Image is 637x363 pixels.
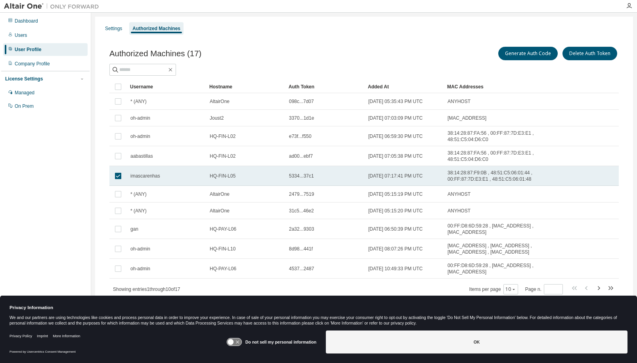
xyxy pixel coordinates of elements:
[210,133,235,139] span: HQ-FIN-L02
[368,173,423,179] span: [DATE] 07:17:41 PM UTC
[209,80,282,93] div: Hostname
[105,25,122,32] div: Settings
[368,115,423,121] span: [DATE] 07:03:09 PM UTC
[368,133,423,139] span: [DATE] 06:59:30 PM UTC
[210,191,230,197] span: AltairOne
[289,115,314,121] span: 3370...1d1e
[15,61,50,67] div: Company Profile
[130,98,147,105] span: * (ANY)
[469,284,518,294] span: Items per page
[368,208,423,214] span: [DATE] 05:15:20 PM UTC
[130,191,147,197] span: * (ANY)
[289,153,313,159] span: ad00...ebf7
[130,208,147,214] span: * (ANY)
[5,76,43,82] div: License Settings
[130,115,150,121] span: oh-admin
[368,246,423,252] span: [DATE] 08:07:26 PM UTC
[130,133,150,139] span: oh-admin
[210,153,235,159] span: HQ-FIN-L02
[210,246,235,252] span: HQ-FIN-L10
[289,226,314,232] span: 2a32...9303
[448,262,535,275] span: 00:FF:D8:6D:59:28 , [MAC_ADDRESS] , [MAC_ADDRESS]
[448,208,471,214] span: ANYHOST
[15,90,34,96] div: Managed
[448,191,471,197] span: ANYHOST
[368,80,441,93] div: Added At
[15,32,27,38] div: Users
[289,208,314,214] span: 31c5...46e2
[130,80,203,93] div: Username
[448,115,486,121] span: [MAC_ADDRESS]
[289,80,362,93] div: Auth Token
[130,246,150,252] span: oh-admin
[210,98,230,105] span: AltairOne
[210,173,235,179] span: HQ-FIN-L05
[498,47,558,60] button: Generate Auth Code
[368,226,423,232] span: [DATE] 06:50:39 PM UTC
[4,2,103,10] img: Altair One
[15,18,38,24] div: Dashboard
[447,80,536,93] div: MAC Addresses
[132,25,180,32] div: Authorized Machines
[109,49,201,58] span: Authorized Machines (17)
[448,130,535,143] span: 38:14:28:87:FA:56 , 00:FF:87:7D:E3:E1 , 48:51:C5:04:D6:C0
[113,287,180,292] span: Showing entries 1 through 10 of 17
[289,173,314,179] span: 5334...37c1
[448,150,535,162] span: 38:14:28:87:FA:56 , 00:FF:87:7D:E3:E1 , 48:51:C5:04:D6:C0
[525,284,563,294] span: Page n.
[368,191,423,197] span: [DATE] 05:15:19 PM UTC
[130,226,138,232] span: gan
[448,98,471,105] span: ANYHOST
[289,191,314,197] span: 2479...7519
[448,243,535,255] span: [MAC_ADDRESS] , [MAC_ADDRESS] , [MAC_ADDRESS] , [MAC_ADDRESS]
[210,115,224,121] span: Joust2
[130,173,160,179] span: imascarenhas
[210,266,236,272] span: HQ-PAY-L06
[210,208,230,214] span: AltairOne
[448,223,535,235] span: 00:FF:D8:6D:59:28 , [MAC_ADDRESS] , [MAC_ADDRESS]
[289,266,314,272] span: 4537...2487
[15,46,41,53] div: User Profile
[130,266,150,272] span: oh-admin
[15,103,34,109] div: On Prem
[130,153,153,159] span: aabastillas
[368,153,423,159] span: [DATE] 07:05:38 PM UTC
[289,98,314,105] span: 098c...7d07
[289,246,313,252] span: 8d98...441f
[368,98,423,105] span: [DATE] 05:35:43 PM UTC
[562,47,617,60] button: Delete Auth Token
[368,266,423,272] span: [DATE] 10:49:33 PM UTC
[448,170,535,182] span: 38:14:28:87:F9:0B , 48:51:C5:06:01:44 , 00:FF:87:7D:E3:E1 , 48:51:C5:06:01:48
[505,286,516,292] button: 10
[210,226,236,232] span: HQ-PAY-L06
[289,133,312,139] span: e73f...f550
